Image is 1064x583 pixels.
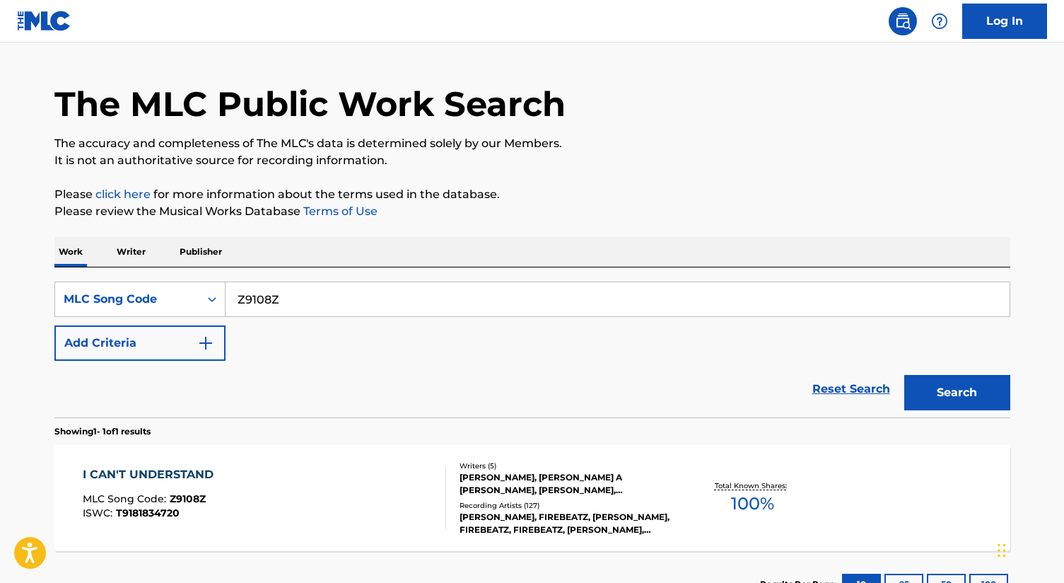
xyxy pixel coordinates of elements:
[17,11,71,31] img: MLC Logo
[197,335,214,352] img: 9d2ae6d4665cec9f34b9.svg
[54,152,1010,169] p: It is not an authoritative source for recording information.
[805,374,897,405] a: Reset Search
[54,135,1010,152] p: The accuracy and completeness of The MLC's data is determined solely by our Members.
[83,507,116,519] span: ISWC :
[112,237,150,267] p: Writer
[175,237,226,267] p: Publisher
[83,466,221,483] div: I CAN'T UNDERSTAND
[460,511,673,536] div: [PERSON_NAME], FIREBEATZ, [PERSON_NAME], FIREBEATZ, FIREBEATZ, [PERSON_NAME], [PERSON_NAME], FIRE...
[460,500,673,511] div: Recording Artists ( 127 )
[962,4,1047,39] a: Log In
[998,529,1006,572] div: Drag
[925,7,954,35] div: Help
[95,187,151,201] a: click here
[460,461,673,471] div: Writers ( 5 )
[460,471,673,497] div: [PERSON_NAME], [PERSON_NAME] A [PERSON_NAME], [PERSON_NAME], [PERSON_NAME] VAN
[54,186,1010,203] p: Please for more information about the terms used in the database.
[116,507,180,519] span: T9181834720
[894,13,911,30] img: search
[731,491,774,516] span: 100 %
[931,13,948,30] img: help
[54,425,151,438] p: Showing 1 - 1 of 1 results
[715,480,790,491] p: Total Known Shares:
[54,203,1010,220] p: Please review the Musical Works Database
[889,7,917,35] a: Public Search
[54,282,1010,417] form: Search Form
[904,375,1010,410] button: Search
[54,325,226,361] button: Add Criteria
[54,83,566,125] h1: The MLC Public Work Search
[83,492,170,505] span: MLC Song Code :
[993,515,1064,583] iframe: Chat Widget
[300,204,378,218] a: Terms of Use
[64,291,191,308] div: MLC Song Code
[54,237,87,267] p: Work
[170,492,206,505] span: Z9108Z
[54,445,1010,551] a: I CAN'T UNDERSTANDMLC Song Code:Z9108ZISWC:T9181834720Writers (5)[PERSON_NAME], [PERSON_NAME] A [...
